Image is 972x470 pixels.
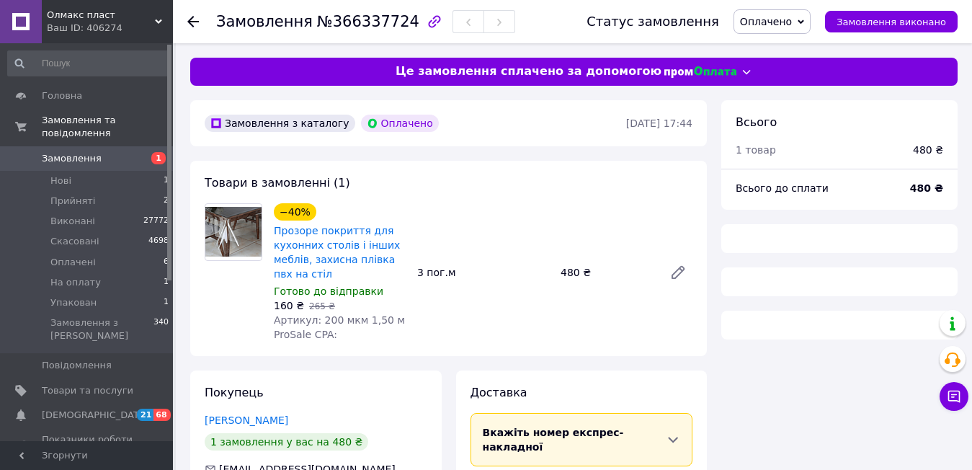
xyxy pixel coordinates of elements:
[205,433,368,451] div: 1 замовлення у вас на 480 ₴
[47,9,155,22] span: Олмакс пласт
[50,215,95,228] span: Виконані
[50,235,99,248] span: Скасовані
[50,316,153,342] span: Замовлення з [PERSON_NAME]
[309,301,335,311] span: 265 ₴
[274,329,337,340] span: ProSale CPA:
[47,22,173,35] div: Ваш ID: 406274
[42,409,148,422] span: [DEMOGRAPHIC_DATA]
[50,256,96,269] span: Оплачені
[396,63,661,80] span: Це замовлення сплачено за допомогою
[42,152,102,165] span: Замовлення
[361,115,439,132] div: Оплачено
[143,215,169,228] span: 27772
[825,11,958,32] button: Замовлення виконано
[164,195,169,208] span: 2
[50,296,97,309] span: Упакован
[42,114,173,140] span: Замовлення та повідомлення
[164,256,169,269] span: 6
[274,300,304,311] span: 160 ₴
[837,17,946,27] span: Замовлення виконано
[555,262,658,283] div: 480 ₴
[736,182,829,194] span: Всього до сплати
[42,359,112,372] span: Повідомлення
[50,276,101,289] span: На оплату
[483,427,624,453] span: Вкажіть номер експрес-накладної
[274,285,383,297] span: Готово до відправки
[153,409,170,421] span: 68
[42,384,133,397] span: Товари та послуги
[736,115,777,129] span: Всього
[216,13,313,30] span: Замовлення
[736,144,776,156] span: 1 товар
[164,276,169,289] span: 1
[205,176,350,190] span: Товари в замовленні (1)
[205,386,264,399] span: Покупець
[664,258,692,287] a: Редагувати
[913,143,943,157] div: 480 ₴
[205,207,262,257] img: Прозоре покриття для кухонних столів і інших меблів, захисна плівка пвх на стіл
[411,262,555,283] div: 3 пог.м
[205,414,288,426] a: [PERSON_NAME]
[587,14,719,29] div: Статус замовлення
[626,117,692,129] time: [DATE] 17:44
[317,13,419,30] span: №366337724
[164,296,169,309] span: 1
[940,382,968,411] button: Чат з покупцем
[151,152,166,164] span: 1
[471,386,527,399] span: Доставка
[740,16,792,27] span: Оплачено
[42,433,133,459] span: Показники роботи компанії
[164,174,169,187] span: 1
[50,195,95,208] span: Прийняті
[153,316,169,342] span: 340
[187,14,199,29] div: Повернутися назад
[148,235,169,248] span: 4698
[7,50,170,76] input: Пошук
[42,89,82,102] span: Головна
[910,182,943,194] b: 480 ₴
[274,225,400,280] a: Прозоре покриття для кухонних столів і інших меблів, захисна плівка пвх на стіл
[274,203,316,221] div: −40%
[137,409,153,421] span: 21
[50,174,71,187] span: Нові
[205,115,355,132] div: Замовлення з каталогу
[274,314,405,326] span: Артикул: 200 мкм 1,50 м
